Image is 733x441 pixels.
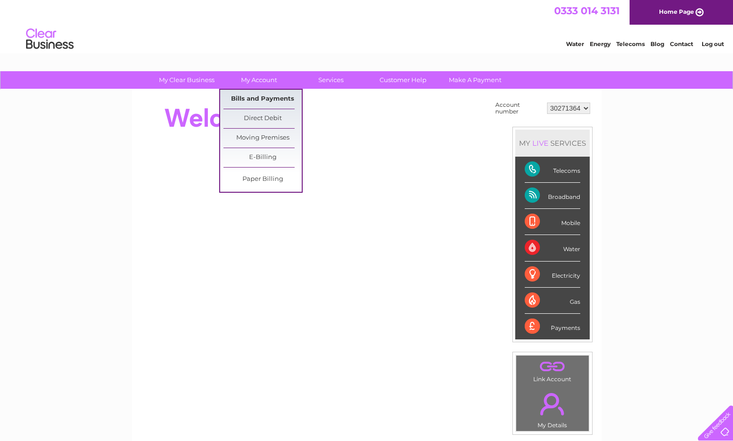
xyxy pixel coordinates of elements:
img: logo.png [26,25,74,54]
a: Energy [590,40,611,47]
td: Link Account [516,355,589,385]
div: Mobile [525,209,580,235]
a: Moving Premises [223,129,302,148]
div: Clear Business is a trading name of Verastar Limited (registered in [GEOGRAPHIC_DATA] No. 3667643... [143,5,591,46]
div: Electricity [525,262,580,288]
a: My Account [220,71,298,89]
a: Direct Debit [223,109,302,128]
a: . [519,358,586,375]
td: Account number [493,99,545,117]
a: Telecoms [616,40,645,47]
a: My Clear Business [148,71,226,89]
a: E-Billing [223,148,302,167]
td: My Details [516,385,589,432]
a: Services [292,71,370,89]
div: Gas [525,288,580,314]
a: Water [566,40,584,47]
a: . [519,387,586,421]
a: Log out [702,40,724,47]
div: LIVE [530,139,550,148]
div: Telecoms [525,157,580,183]
a: Customer Help [364,71,442,89]
a: Make A Payment [436,71,514,89]
a: Contact [670,40,693,47]
a: Bills and Payments [223,90,302,109]
a: 0333 014 3131 [554,5,620,17]
a: Paper Billing [223,170,302,189]
div: MY SERVICES [515,130,590,157]
a: Blog [650,40,664,47]
div: Water [525,235,580,261]
div: Payments [525,314,580,339]
div: Broadband [525,183,580,209]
